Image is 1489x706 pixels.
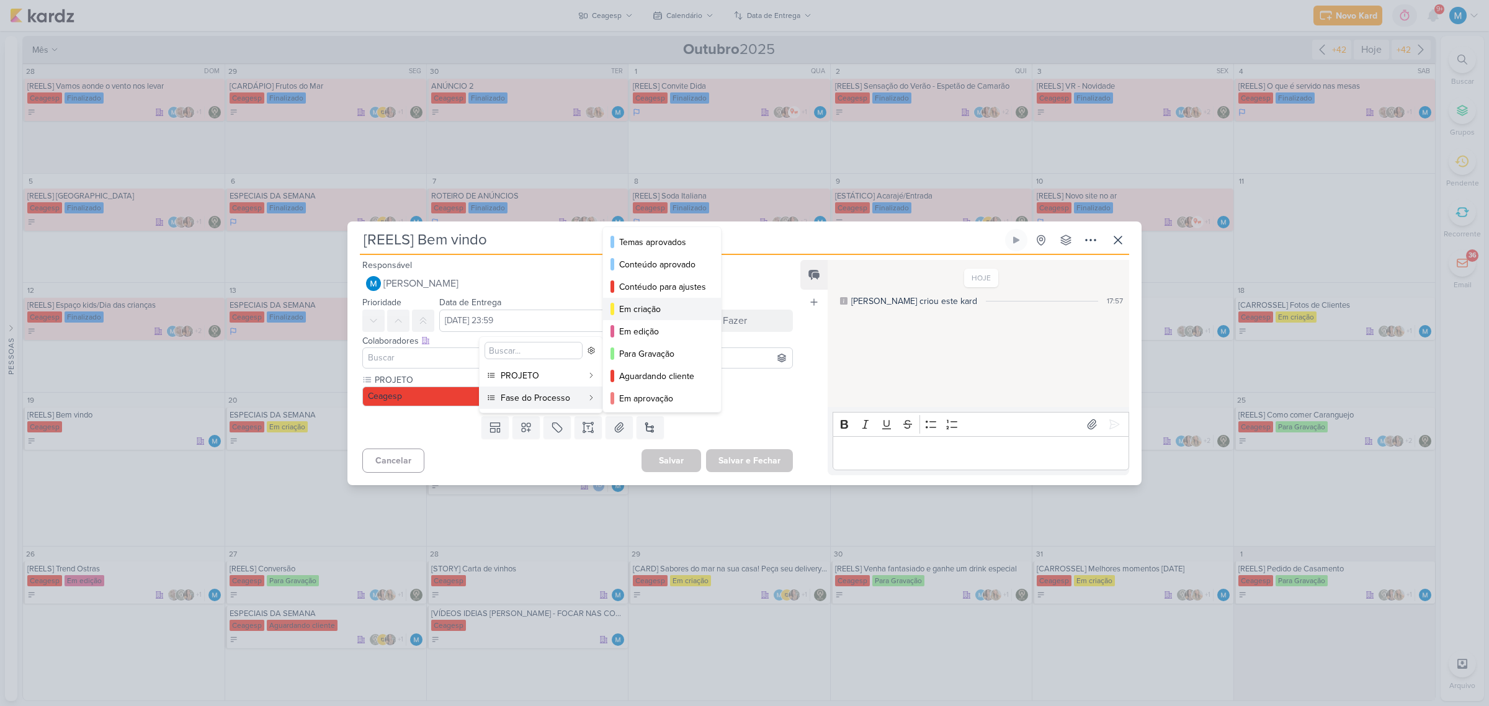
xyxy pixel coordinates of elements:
[362,387,503,406] button: Ceagesp
[619,303,706,316] div: Em criação
[603,320,721,342] button: Em edição
[603,365,721,387] button: Aguardando cliente
[362,334,793,347] div: Colaboradores
[439,297,501,308] label: Data de Entrega
[1107,295,1123,306] div: 17:57
[694,310,793,332] button: A Fazer
[619,370,706,383] div: Aguardando cliente
[603,275,721,298] button: Contéudo para ajustes
[619,258,706,271] div: Conteúdo aprovado
[485,342,583,359] input: Buscar...
[619,325,706,338] div: Em edição
[603,342,721,365] button: Para Gravação
[619,347,706,360] div: Para Gravação
[362,272,793,295] button: [PERSON_NAME]
[603,409,721,432] button: Com a Mari
[833,436,1129,470] div: Editor editing area: main
[603,253,721,275] button: Conteúdo aprovado
[619,392,706,405] div: Em aprovação
[383,276,458,291] span: [PERSON_NAME]
[365,351,790,365] input: Buscar
[603,298,721,320] button: Em criação
[366,276,381,291] img: MARIANA MIRANDA
[501,391,583,404] div: Fase do Processo
[840,297,847,305] div: Este log é visível à todos no kard
[501,369,583,382] div: PROJETO
[851,295,977,308] div: MARIANA criou este kard
[360,229,1003,251] input: Kard Sem Título
[713,313,747,328] div: A Fazer
[833,412,1129,436] div: Editor toolbar
[362,297,401,308] label: Prioridade
[362,449,424,473] button: Cancelar
[373,373,503,387] label: PROJETO
[603,387,721,409] button: Em aprovação
[439,310,689,332] input: Select a date
[480,364,602,387] button: PROJETO
[480,387,602,409] button: Fase do Processo
[362,260,412,270] label: Responsável
[619,280,706,293] div: Contéudo para ajustes
[1011,235,1021,245] div: Ligar relógio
